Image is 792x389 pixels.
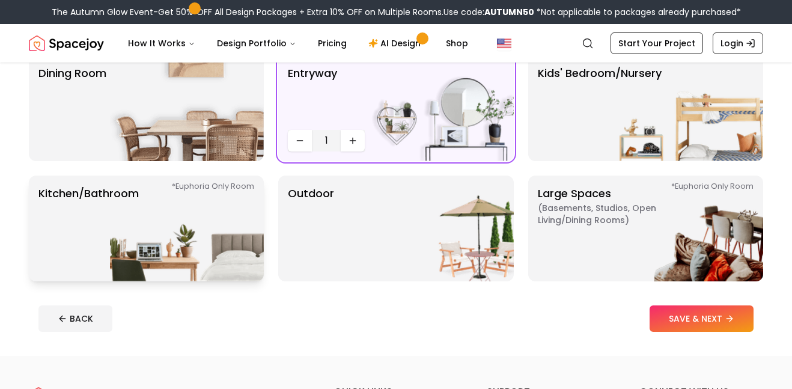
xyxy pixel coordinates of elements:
a: Start Your Project [611,32,703,54]
p: Outdoor [288,185,334,272]
img: Kitchen/Bathroom *Euphoria Only [110,176,264,281]
p: Large Spaces [538,185,688,272]
a: Pricing [308,31,356,55]
img: United States [497,36,511,51]
span: ( Basements, Studios, Open living/dining rooms ) [538,202,688,226]
button: BACK [38,305,112,332]
a: Spacejoy [29,31,104,55]
button: SAVE & NEXT [650,305,754,332]
img: Large Spaces *Euphoria Only [609,176,763,281]
a: Shop [436,31,478,55]
button: How It Works [118,31,205,55]
p: Kitchen/Bathroom [38,185,139,272]
span: Use code: [443,6,534,18]
img: Dining Room [110,55,264,161]
button: Decrease quantity [288,130,312,152]
nav: Main [118,31,478,55]
button: Design Portfolio [207,31,306,55]
b: AUTUMN50 [484,6,534,18]
p: entryway [288,65,337,125]
img: Spacejoy Logo [29,31,104,55]
a: AI Design [359,31,434,55]
p: Kids' Bedroom/Nursery [538,65,662,152]
p: Dining Room [38,65,106,152]
a: Login [713,32,763,54]
img: entryway [360,55,514,161]
img: Outdoor [360,176,514,281]
img: Kids' Bedroom/Nursery [609,55,763,161]
nav: Global [29,24,763,63]
span: *Not applicable to packages already purchased* [534,6,741,18]
span: 1 [317,133,336,148]
button: Increase quantity [341,130,365,152]
div: The Autumn Glow Event-Get 50% OFF All Design Packages + Extra 10% OFF on Multiple Rooms. [52,6,741,18]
